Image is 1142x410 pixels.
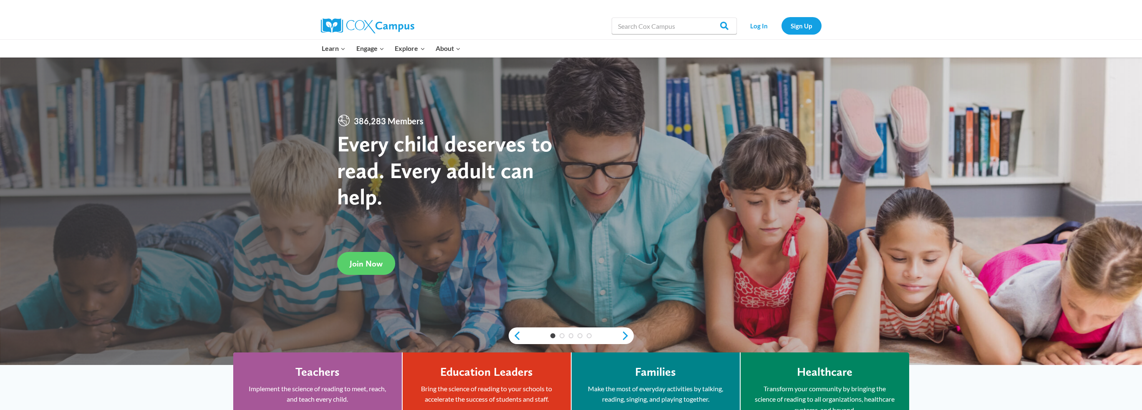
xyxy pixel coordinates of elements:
p: Implement the science of reading to meet, reach, and teach every child. [246,383,389,405]
a: previous [509,331,521,341]
p: Bring the science of reading to your schools to accelerate the success of students and staff. [415,383,558,405]
span: About [436,43,461,54]
nav: Primary Navigation [317,40,466,57]
span: Engage [356,43,384,54]
span: Explore [395,43,425,54]
nav: Secondary Navigation [741,17,822,34]
strong: Every child deserves to read. Every adult can help. [337,130,552,210]
span: Join Now [350,259,383,269]
a: Log In [741,17,777,34]
h4: Education Leaders [440,365,533,379]
img: Cox Campus [321,18,414,33]
span: Learn [322,43,345,54]
a: Join Now [337,252,395,275]
a: 4 [577,333,582,338]
a: 2 [560,333,565,338]
a: next [621,331,634,341]
div: content slider buttons [509,327,634,344]
h4: Healthcare [797,365,852,379]
a: Sign Up [782,17,822,34]
input: Search Cox Campus [612,18,737,34]
a: 1 [550,333,555,338]
span: 386,283 Members [350,114,427,127]
h4: Families [635,365,676,379]
p: Make the most of everyday activities by talking, reading, singing, and playing together. [584,383,727,405]
h4: Teachers [295,365,340,379]
a: 5 [587,333,592,338]
a: 3 [569,333,574,338]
